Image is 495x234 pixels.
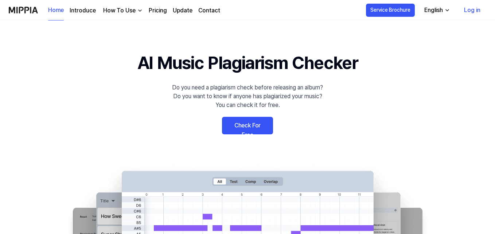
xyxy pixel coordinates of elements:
[418,3,455,18] button: English
[423,6,444,15] div: English
[137,50,358,76] h1: AI Music Plagiarism Checker
[222,117,273,134] a: Check For Free
[198,6,220,15] a: Contact
[172,83,323,110] div: Do you need a plagiarism check before releasing an album? Do you want to know if anyone has plagi...
[149,6,167,15] a: Pricing
[102,6,143,15] button: How To Use
[366,4,415,17] button: Service Brochure
[48,0,64,20] a: Home
[102,6,137,15] div: How To Use
[137,8,143,14] img: down
[70,6,96,15] a: Introduce
[173,6,192,15] a: Update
